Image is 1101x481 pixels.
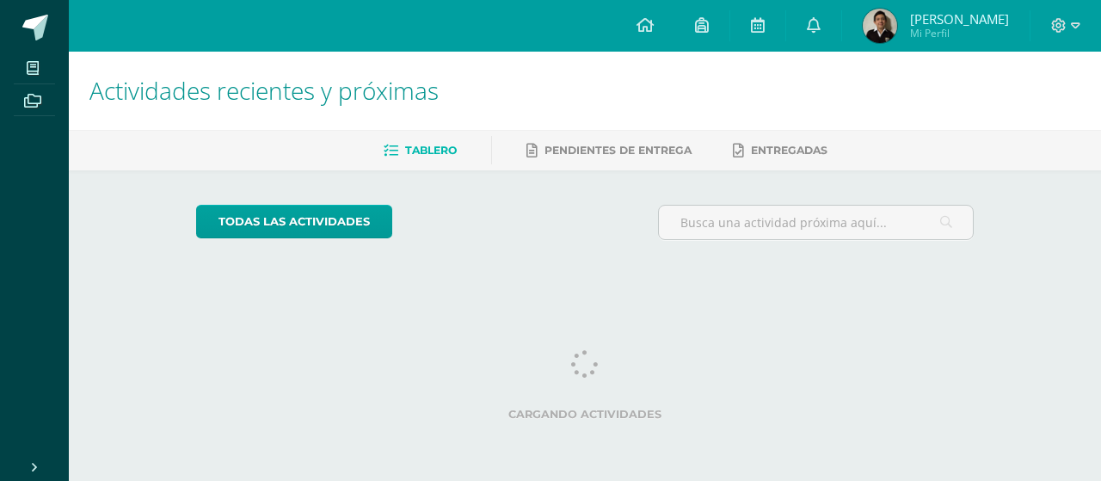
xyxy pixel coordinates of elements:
a: Entregadas [733,137,827,164]
span: Actividades recientes y próximas [89,74,439,107]
a: Pendientes de entrega [526,137,692,164]
a: todas las Actividades [196,205,392,238]
span: [PERSON_NAME] [910,10,1009,28]
span: Tablero [405,144,457,157]
span: Mi Perfil [910,26,1009,40]
img: 8cb31419f7bcdba8e1f25127b257a4b3.png [863,9,897,43]
span: Pendientes de entrega [544,144,692,157]
label: Cargando actividades [196,408,975,421]
input: Busca una actividad próxima aquí... [659,206,974,239]
a: Tablero [384,137,457,164]
span: Entregadas [751,144,827,157]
